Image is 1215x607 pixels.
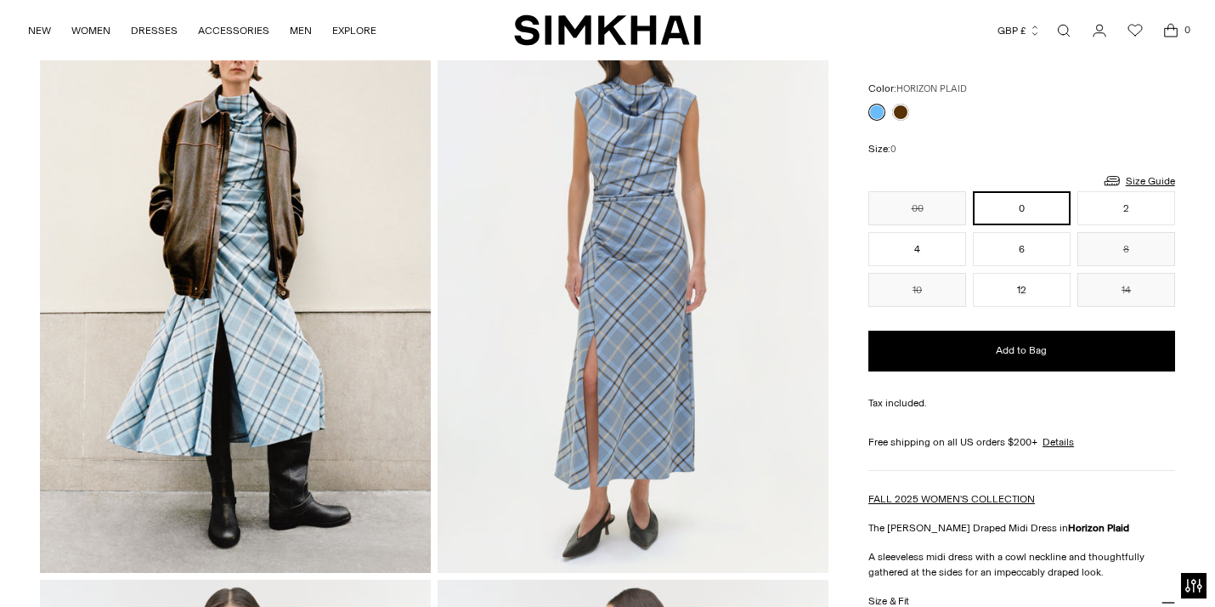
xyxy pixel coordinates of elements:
[973,191,1071,225] button: 0
[131,12,178,49] a: DRESSES
[868,549,1175,580] p: A sleeveless midi dress with a cowl neckline and thoughtfully gathered at the sides for an impecc...
[890,144,896,155] span: 0
[332,12,376,49] a: EXPLORE
[1043,434,1074,450] a: Details
[1077,191,1175,225] button: 2
[868,273,966,307] button: 10
[28,12,51,49] a: NEW
[1102,170,1175,191] a: Size Guide
[290,12,312,49] a: MEN
[868,141,896,157] label: Size:
[868,434,1175,450] div: Free shipping on all US orders $200+
[868,81,967,97] label: Color:
[868,395,1175,411] div: Tax included.
[996,343,1047,358] span: Add to Bag
[1179,22,1195,37] span: 0
[514,14,701,47] a: SIMKHAI
[868,331,1175,372] button: Add to Bag
[973,273,1071,307] button: 12
[1154,14,1188,48] a: Open cart modal
[1082,14,1116,48] a: Go to the account page
[1077,273,1175,307] button: 14
[868,596,909,607] h3: Size & Fit
[1047,14,1081,48] a: Open search modal
[868,520,1175,536] p: The [PERSON_NAME] Draped Midi Dress in
[1077,232,1175,266] button: 8
[1068,522,1129,534] strong: Horizon Plaid
[997,12,1041,49] button: GBP £
[868,493,1035,505] a: FALL 2025 WOMEN'S COLLECTION
[868,191,966,225] button: 00
[198,12,269,49] a: ACCESSORIES
[868,232,966,266] button: 4
[71,12,110,49] a: WOMEN
[973,232,1071,266] button: 6
[896,83,967,94] span: HORIZON PLAID
[1118,14,1152,48] a: Wishlist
